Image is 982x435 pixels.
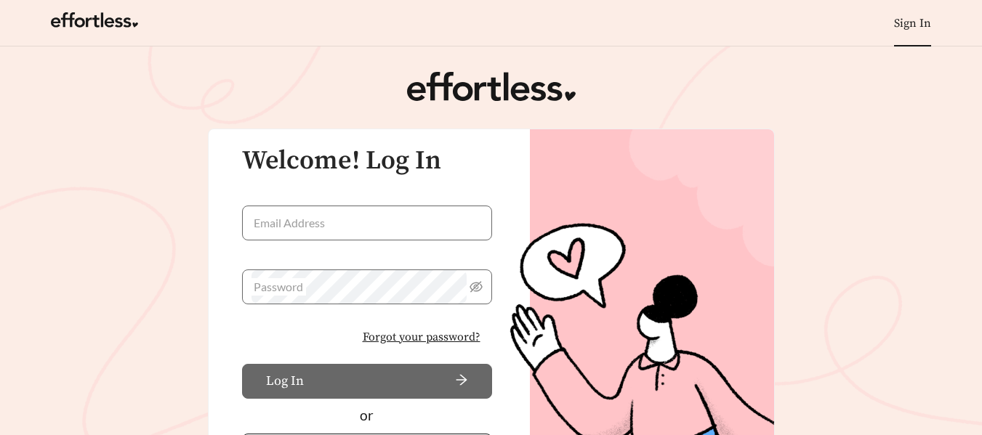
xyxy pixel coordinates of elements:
a: Sign In [894,16,931,31]
span: eye-invisible [470,280,483,293]
h3: Welcome! Log In [242,147,492,176]
div: or [242,405,492,426]
span: Forgot your password? [363,328,480,346]
button: Log Inarrow-right [242,364,492,399]
button: Forgot your password? [351,322,492,352]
